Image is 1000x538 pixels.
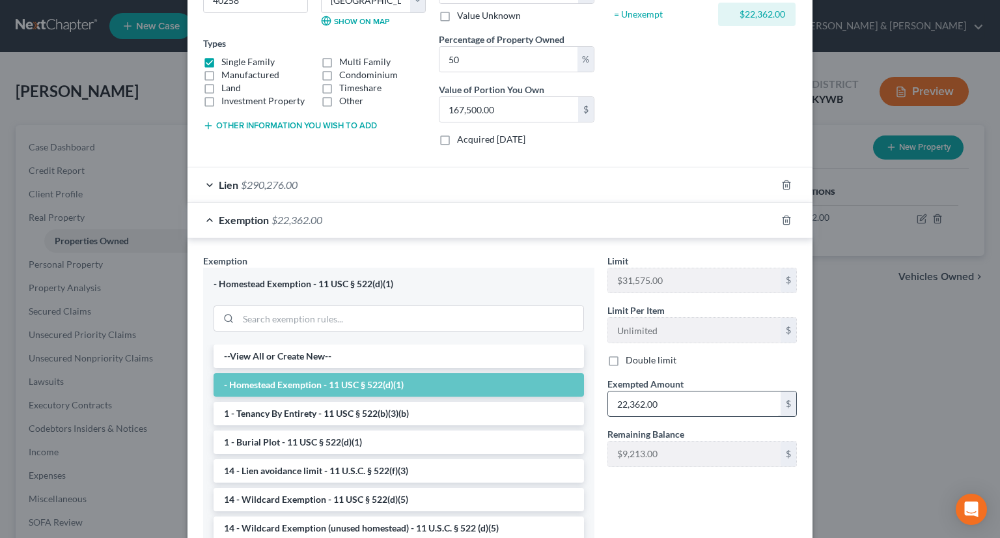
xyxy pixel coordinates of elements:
label: Value Unknown [457,9,521,22]
span: Lien [219,178,238,191]
li: - Homestead Exemption - 11 USC § 522(d)(1) [214,373,584,397]
label: Types [203,36,226,50]
span: $22,362.00 [271,214,322,226]
span: Exempted Amount [607,378,684,389]
div: - Homestead Exemption - 11 USC § 522(d)(1) [214,278,584,290]
span: Limit [607,255,628,266]
div: $ [781,268,796,293]
input: -- [608,268,781,293]
div: Open Intercom Messenger [956,494,987,525]
label: Percentage of Property Owned [439,33,564,46]
a: Show on Map [321,16,389,26]
label: Investment Property [221,94,305,107]
label: Acquired [DATE] [457,133,525,146]
button: Other information you wish to add [203,120,377,131]
span: $290,276.00 [241,178,298,191]
li: --View All or Create New-- [214,345,584,368]
label: Other [339,94,363,107]
li: 1 - Burial Plot - 11 USC § 522(d)(1) [214,431,584,454]
label: Manufactured [221,68,279,81]
label: Multi Family [339,55,391,68]
li: 14 - Wildcard Exemption - 11 USC § 522(d)(5) [214,488,584,511]
div: $ [578,97,594,122]
label: Remaining Balance [607,427,684,441]
label: Condominium [339,68,398,81]
label: Double limit [626,354,676,367]
input: 0.00 [439,47,577,72]
label: Timeshare [339,81,382,94]
input: -- [608,318,781,343]
div: $ [781,318,796,343]
span: Exemption [203,255,247,266]
label: Value of Portion You Own [439,83,544,96]
label: Single Family [221,55,275,68]
div: $22,362.00 [729,8,785,21]
input: 0.00 [608,391,781,416]
li: 1 - Tenancy By Entirety - 11 USC § 522(b)(3)(b) [214,402,584,425]
div: = Unexempt [614,8,712,21]
input: -- [608,442,781,466]
div: $ [781,442,796,466]
input: 0.00 [439,97,578,122]
span: Exemption [219,214,269,226]
label: Land [221,81,241,94]
li: 14 - Lien avoidance limit - 11 U.S.C. § 522(f)(3) [214,459,584,483]
input: Search exemption rules... [238,306,583,331]
div: % [577,47,594,72]
div: $ [781,391,796,416]
label: Limit Per Item [607,304,665,317]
